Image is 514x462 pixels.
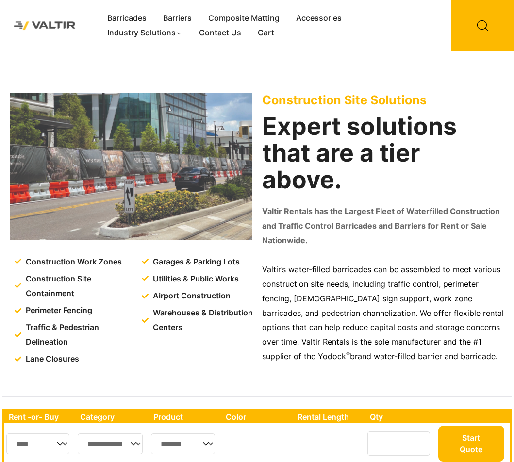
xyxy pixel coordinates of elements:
a: Cart [249,26,282,40]
span: Utilities & Public Works [150,272,239,286]
th: Qty [365,411,436,423]
span: Traffic & Pedestrian Delineation [23,320,133,349]
button: Start Quote [438,426,504,462]
sup: ® [346,350,350,358]
p: Valtir’s water-filled barricades can be assembled to meet various construction site needs, includ... [262,263,505,364]
img: Valtir Rentals [7,15,82,36]
th: Rental Length [293,411,365,423]
span: Warehouses & Distribution Centers [150,306,254,335]
th: Product [149,411,221,423]
span: Lane Closures [23,352,79,366]
p: Construction Site Solutions [262,93,505,107]
a: Barriers [155,11,200,26]
a: Contact Us [191,26,249,40]
th: Category [75,411,149,423]
span: Perimeter Fencing [23,303,92,318]
th: Color [221,411,293,423]
a: Industry Solutions [99,26,191,40]
a: Barricades [99,11,155,26]
span: Construction Work Zones [23,255,122,269]
span: Airport Construction [150,289,231,303]
span: Garages & Parking Lots [150,255,240,269]
h2: Expert solutions that are a tier above. [262,113,505,193]
th: Rent -or- Buy [4,411,75,423]
span: Construction Site Containment [23,272,133,301]
p: Valtir Rentals has the Largest Fleet of Waterfilled Construction and Traffic Control Barricades a... [262,204,505,248]
a: Composite Matting [200,11,288,26]
a: Accessories [288,11,350,26]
